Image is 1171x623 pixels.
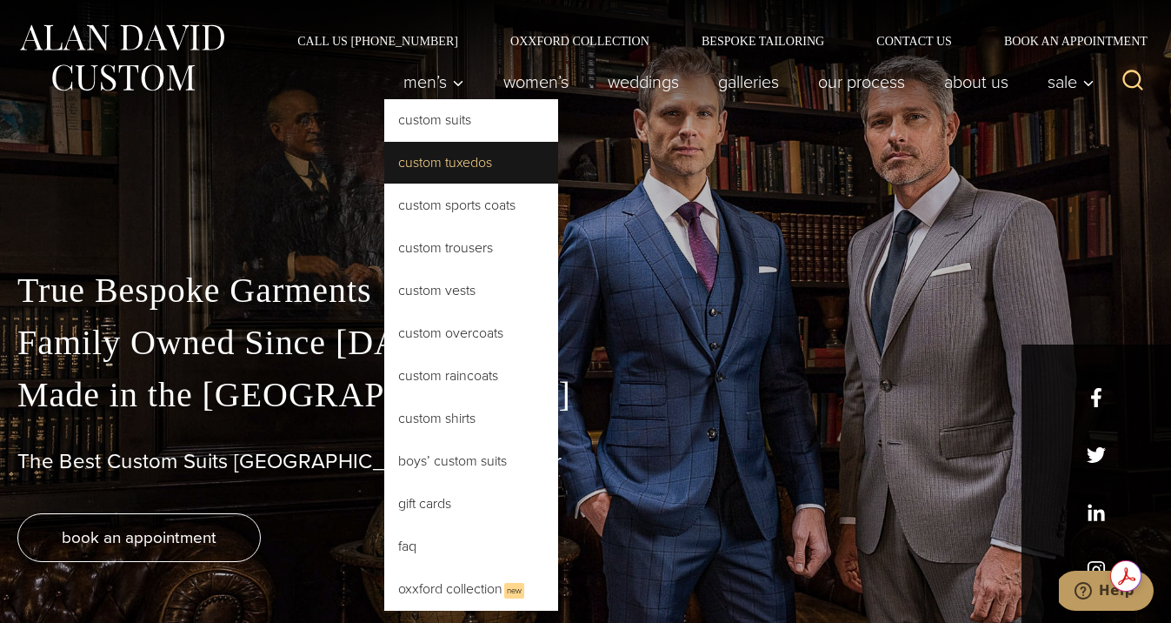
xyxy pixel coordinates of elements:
[850,35,978,47] a: Contact Us
[384,312,558,354] a: Custom Overcoats
[589,64,699,99] a: weddings
[384,355,558,397] a: Custom Raincoats
[1059,571,1154,614] iframe: Opens a widget where you can chat to one of our agents
[62,525,216,550] span: book an appointment
[1028,64,1104,99] button: Sale sub menu toggle
[384,526,558,567] a: FAQ
[384,227,558,269] a: Custom Trousers
[799,64,925,99] a: Our Process
[271,35,1154,47] nav: Secondary Navigation
[484,35,675,47] a: Oxxford Collection
[384,64,484,99] button: Child menu of Men’s
[699,64,799,99] a: Galleries
[504,583,524,599] span: New
[384,270,558,311] a: Custom Vests
[17,513,261,562] a: book an appointment
[675,35,850,47] a: Bespoke Tailoring
[925,64,1028,99] a: About Us
[17,265,1154,421] p: True Bespoke Garments Family Owned Since [DATE] Made in the [GEOGRAPHIC_DATA]
[384,99,558,141] a: Custom Suits
[484,64,589,99] a: Women’s
[384,483,558,525] a: Gift Cards
[1112,61,1154,103] button: View Search Form
[384,64,1104,99] nav: Primary Navigation
[271,35,484,47] a: Call Us [PHONE_NUMBER]
[384,142,558,184] a: Custom Tuxedos
[384,568,558,611] a: Oxxford CollectionNew
[384,440,558,482] a: Boys’ Custom Suits
[384,398,558,439] a: Custom Shirts
[17,449,1154,474] h1: The Best Custom Suits [GEOGRAPHIC_DATA] Has to Offer
[17,19,226,97] img: Alan David Custom
[384,184,558,226] a: Custom Sports Coats
[978,35,1154,47] a: Book an Appointment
